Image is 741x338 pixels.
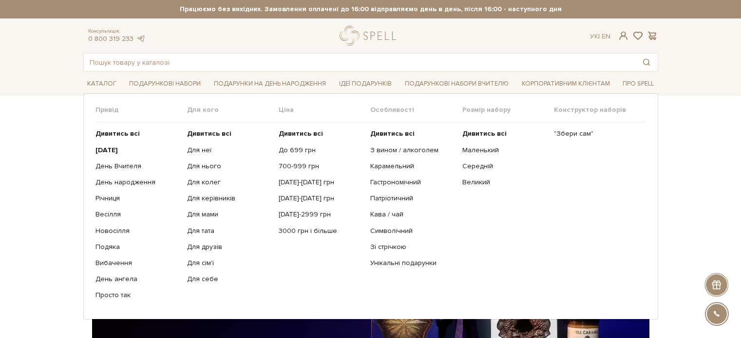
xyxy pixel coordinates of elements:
a: Для мами [187,210,271,219]
span: Ціна [279,106,370,114]
span: Розмір набору [462,106,554,114]
a: З вином / алкоголем [370,146,455,155]
a: Зі стрічкою [370,243,455,251]
a: Подарункові набори [125,76,205,91]
div: Ук [590,32,610,41]
a: 0 800 319 233 [88,35,133,43]
b: Дивитись всі [187,129,231,138]
span: Особливості [370,106,462,114]
a: Дивитись всі [187,129,271,138]
a: Кава / чай [370,210,455,219]
a: Маленький [462,146,547,155]
span: Для кого [187,106,279,114]
a: telegram [136,35,146,43]
b: Дивитись всі [279,129,323,138]
a: Корпоративним клієнтам [518,76,614,91]
b: Дивитись всі [462,129,507,138]
a: Просто так [95,291,180,300]
a: Середній [462,162,547,171]
a: Дивитись всі [462,129,547,138]
a: До 699 грн [279,146,363,155]
span: Консультація: [88,28,146,35]
a: Для тата [187,227,271,235]
b: [DATE] [95,146,118,154]
a: Вибачення [95,259,180,267]
a: Для керівників [187,194,271,203]
span: Привід [95,106,187,114]
a: Унікальні подарунки [370,259,455,267]
b: Дивитись всі [95,129,140,138]
a: Патріотичний [370,194,455,203]
a: Гастрономічний [370,178,455,187]
a: Подяка [95,243,180,251]
a: Подарунки на День народження [210,76,330,91]
a: Символічний [370,227,455,235]
a: Для неї [187,146,271,155]
input: Пошук товару у каталозі [84,53,635,71]
a: День Вчителя [95,162,180,171]
a: Весілля [95,210,180,219]
a: Новосілля [95,227,180,235]
a: Річниця [95,194,180,203]
a: Для себе [187,275,271,284]
a: Подарункові набори Вчителю [401,75,513,92]
a: Дивитись всі [95,129,180,138]
span: | [598,32,600,40]
a: "Збери сам" [554,129,638,138]
strong: Працюємо без вихідних. Замовлення оплачені до 16:00 відправляємо день в день, після 16:00 - насту... [83,5,658,14]
a: Для нього [187,162,271,171]
a: [DATE]-[DATE] грн [279,194,363,203]
span: Конструктор наборів [554,106,646,114]
a: 3000 грн і більше [279,227,363,235]
a: Про Spell [619,76,658,91]
a: Дивитись всі [370,129,455,138]
a: 700-999 грн [279,162,363,171]
a: Ідеї подарунків [335,76,396,91]
a: En [602,32,610,40]
a: День народження [95,178,180,187]
a: [DATE]-2999 грн [279,210,363,219]
a: Для друзів [187,243,271,251]
div: Каталог [83,93,658,319]
a: Великий [462,178,547,187]
a: Карамельний [370,162,455,171]
button: Пошук товару у каталозі [635,53,658,71]
a: Каталог [83,76,120,91]
a: Для колег [187,178,271,187]
a: [DATE] [95,146,180,155]
a: День ангела [95,275,180,284]
a: [DATE]-[DATE] грн [279,178,363,187]
b: Дивитись всі [370,129,415,138]
a: Дивитись всі [279,129,363,138]
a: Для сім'ї [187,259,271,267]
